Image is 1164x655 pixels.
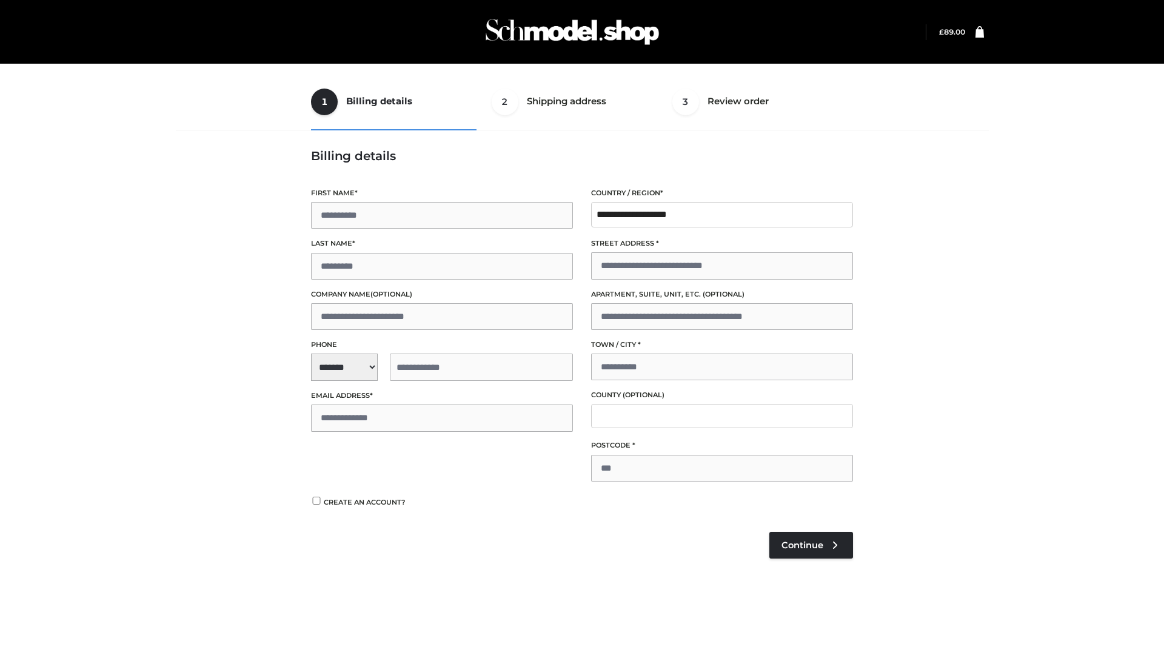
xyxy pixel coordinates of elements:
[591,339,853,351] label: Town / City
[591,187,853,199] label: Country / Region
[591,440,853,451] label: Postcode
[370,290,412,298] span: (optional)
[591,289,853,300] label: Apartment, suite, unit, etc.
[311,289,573,300] label: Company name
[324,498,406,506] span: Create an account?
[769,532,853,559] a: Continue
[781,540,823,551] span: Continue
[311,390,573,401] label: Email address
[481,8,663,56] img: Schmodel Admin 964
[939,27,944,36] span: £
[311,238,573,249] label: Last name
[311,149,853,163] h3: Billing details
[311,339,573,351] label: Phone
[939,27,965,36] bdi: 89.00
[939,27,965,36] a: £89.00
[591,238,853,249] label: Street address
[311,187,573,199] label: First name
[623,391,664,399] span: (optional)
[703,290,744,298] span: (optional)
[591,389,853,401] label: County
[311,497,322,505] input: Create an account?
